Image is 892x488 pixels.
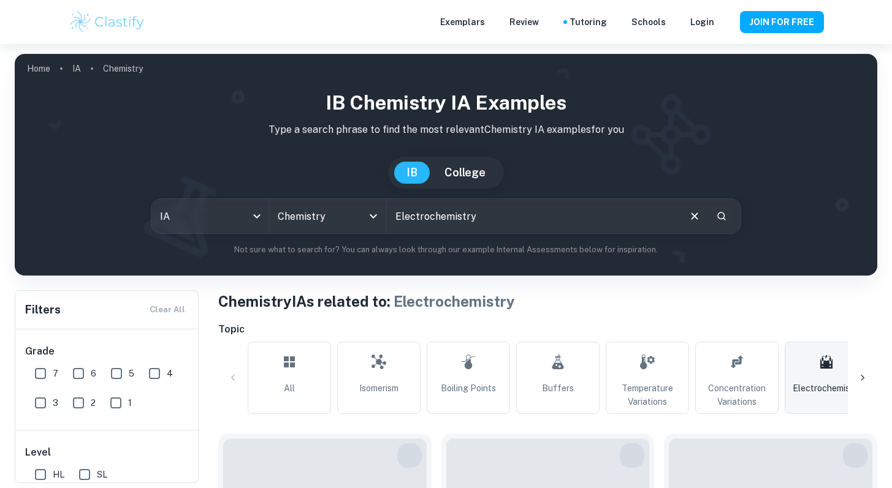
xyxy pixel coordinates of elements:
span: Concentration Variations [701,381,773,408]
span: Temperature Variations [611,381,684,408]
p: Review [509,15,539,29]
span: Buffers [542,381,574,395]
button: Help and Feedback [724,19,730,25]
h6: Topic [218,322,877,337]
span: Electrochemistry [394,293,515,310]
a: Login [690,15,714,29]
span: 5 [129,367,134,380]
img: Clastify logo [69,10,147,34]
span: Electrochemistry [793,381,861,395]
p: Exemplars [440,15,485,29]
h6: Grade [25,344,189,359]
button: Clear [683,205,706,228]
div: IA [151,199,269,233]
a: Schools [631,15,666,29]
span: 4 [167,367,173,380]
span: HL [53,468,64,481]
button: Open [365,208,382,225]
span: SL [97,468,107,481]
p: Chemistry [103,62,143,75]
span: 3 [53,396,58,410]
button: IB [394,162,430,184]
p: Type a search phrase to find the most relevant Chemistry IA examples for you [25,122,867,137]
span: 7 [53,367,58,380]
a: IA [72,60,81,77]
button: College [432,162,498,184]
span: 6 [91,367,96,380]
a: Home [27,60,50,77]
span: All [284,381,295,395]
span: 1 [128,396,132,410]
span: Boiling Points [441,381,496,395]
h1: IB Chemistry IA examples [25,88,867,118]
img: profile cover [15,54,877,276]
span: Isomerism [359,381,398,395]
h1: Chemistry IAs related to: [218,290,877,312]
span: 2 [91,396,96,410]
h6: Level [25,445,189,460]
input: E.g. enthalpy of combustion, Winkler method, phosphate and temperature... [387,199,677,233]
p: Not sure what to search for? You can always look through our example Internal Assessments below f... [25,244,867,256]
button: Search [711,206,732,227]
h6: Filters [25,301,61,318]
button: JOIN FOR FREE [740,11,824,33]
a: Tutoring [570,15,607,29]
